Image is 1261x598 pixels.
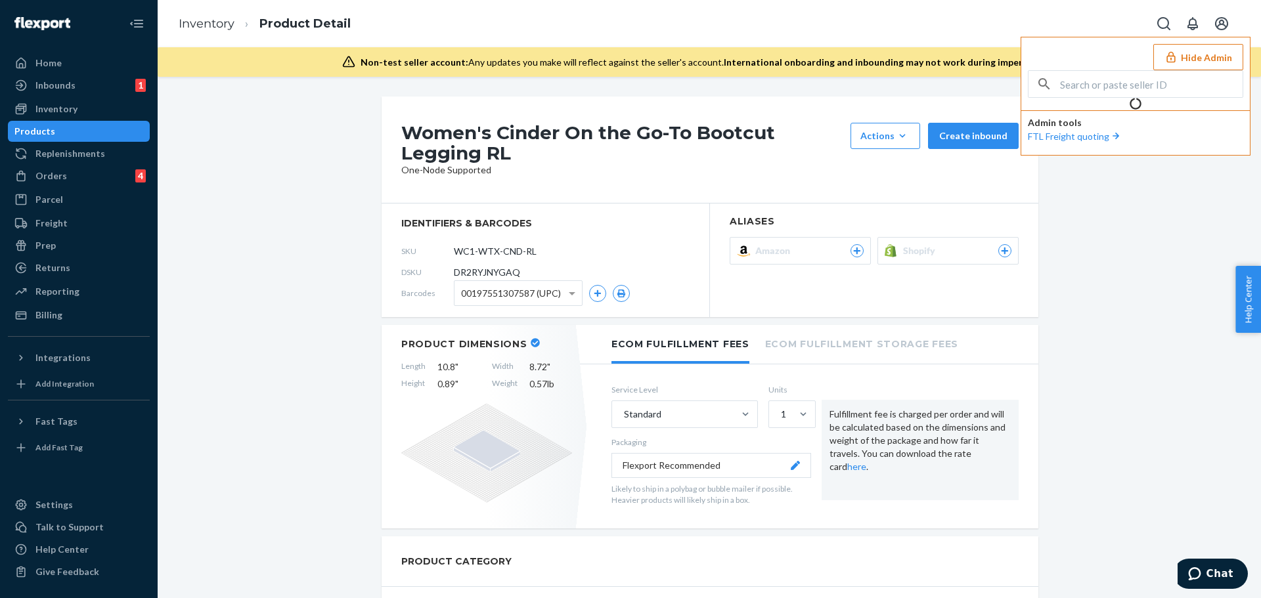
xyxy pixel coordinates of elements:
[611,483,811,505] p: Likely to ship in a polybag or bubble mailer if possible. Heavier products will likely ship in a ...
[1180,11,1206,37] button: Open notifications
[35,351,91,364] div: Integrations
[8,121,150,142] a: Products
[401,246,454,257] span: SKU
[437,377,480,391] span: 0.89
[8,98,150,119] a: Inventory
[401,377,426,391] span: Height
[780,408,781,421] input: 1
[768,384,811,395] label: Units
[1028,131,1122,142] a: FTL Freight quoting
[35,498,73,511] div: Settings
[14,125,55,138] div: Products
[1028,116,1243,129] p: Admin tools
[623,408,624,421] input: Standard
[1153,44,1243,70] button: Hide Admin
[35,285,79,298] div: Reporting
[755,244,795,257] span: Amazon
[35,102,77,116] div: Inventory
[401,288,454,299] span: Barcodes
[8,305,150,326] a: Billing
[1151,11,1177,37] button: Open Search Box
[35,56,62,70] div: Home
[401,338,527,350] h2: Product Dimensions
[8,374,150,395] a: Add Integration
[8,517,150,538] button: Talk to Support
[8,53,150,74] a: Home
[8,235,150,256] a: Prep
[259,16,351,31] a: Product Detail
[8,257,150,278] a: Returns
[8,437,150,458] a: Add Fast Tag
[8,347,150,368] button: Integrations
[123,11,150,37] button: Close Navigation
[529,377,572,391] span: 0.57 lb
[611,437,811,448] p: Packaging
[8,494,150,515] a: Settings
[35,565,99,578] div: Give Feedback
[35,543,89,556] div: Help Center
[877,237,1019,265] button: Shopify
[8,75,150,96] a: Inbounds1
[437,360,480,374] span: 10.8
[8,165,150,186] a: Orders4
[135,79,146,92] div: 1
[454,266,520,279] span: DR2RYJNYGAQ
[401,217,690,230] span: identifiers & barcodes
[35,217,68,230] div: Freight
[903,244,940,257] span: Shopify
[611,384,758,395] label: Service Level
[8,143,150,164] a: Replenishments
[35,261,70,274] div: Returns
[8,561,150,582] button: Give Feedback
[547,361,550,372] span: "
[8,411,150,432] button: Fast Tags
[847,461,866,472] a: here
[529,360,572,374] span: 8.72
[8,539,150,560] a: Help Center
[724,56,1064,68] span: International onboarding and inbounding may not work during impersonation.
[860,129,910,142] div: Actions
[8,281,150,302] a: Reporting
[35,79,76,92] div: Inbounds
[611,453,811,478] button: Flexport Recommended
[928,123,1019,149] button: Create inbound
[135,169,146,182] div: 4
[401,267,454,278] span: DSKU
[35,415,77,428] div: Fast Tags
[35,239,56,252] div: Prep
[611,325,749,364] li: Ecom Fulfillment Fees
[492,377,518,391] span: Weight
[1235,266,1261,333] button: Help Center
[455,378,458,389] span: "
[401,163,491,177] div: One-Node Supported
[401,549,512,573] h2: PRODUCT CATEGORY
[35,309,62,322] div: Billing
[624,408,661,421] div: Standard
[730,217,1019,226] h2: Aliases
[179,16,234,31] a: Inventory
[401,123,844,163] h1: Women's Cinder On the Go-To Bootcut Legging RL
[35,521,104,534] div: Talk to Support
[851,123,920,149] button: Actions
[361,56,1064,69] div: Any updates you make will reflect against the seller's account.
[14,17,70,30] img: Flexport logo
[35,193,63,206] div: Parcel
[1060,71,1243,97] input: Search or paste seller ID
[461,282,561,305] span: 00197551307587 (UPC)
[822,400,1019,501] div: Fulfillment fee is charged per order and will be calculated based on the dimensions and weight of...
[765,325,958,361] li: Ecom Fulfillment Storage Fees
[455,361,458,372] span: "
[492,360,518,374] span: Width
[168,5,361,43] ol: breadcrumbs
[8,213,150,234] a: Freight
[401,360,426,374] span: Length
[1208,11,1235,37] button: Open account menu
[1178,559,1248,591] iframe: Opens a widget where you can chat to one of our agents
[35,169,67,182] div: Orders
[35,442,83,453] div: Add Fast Tag
[8,189,150,210] a: Parcel
[361,56,468,68] span: Non-test seller account:
[730,237,871,265] button: Amazon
